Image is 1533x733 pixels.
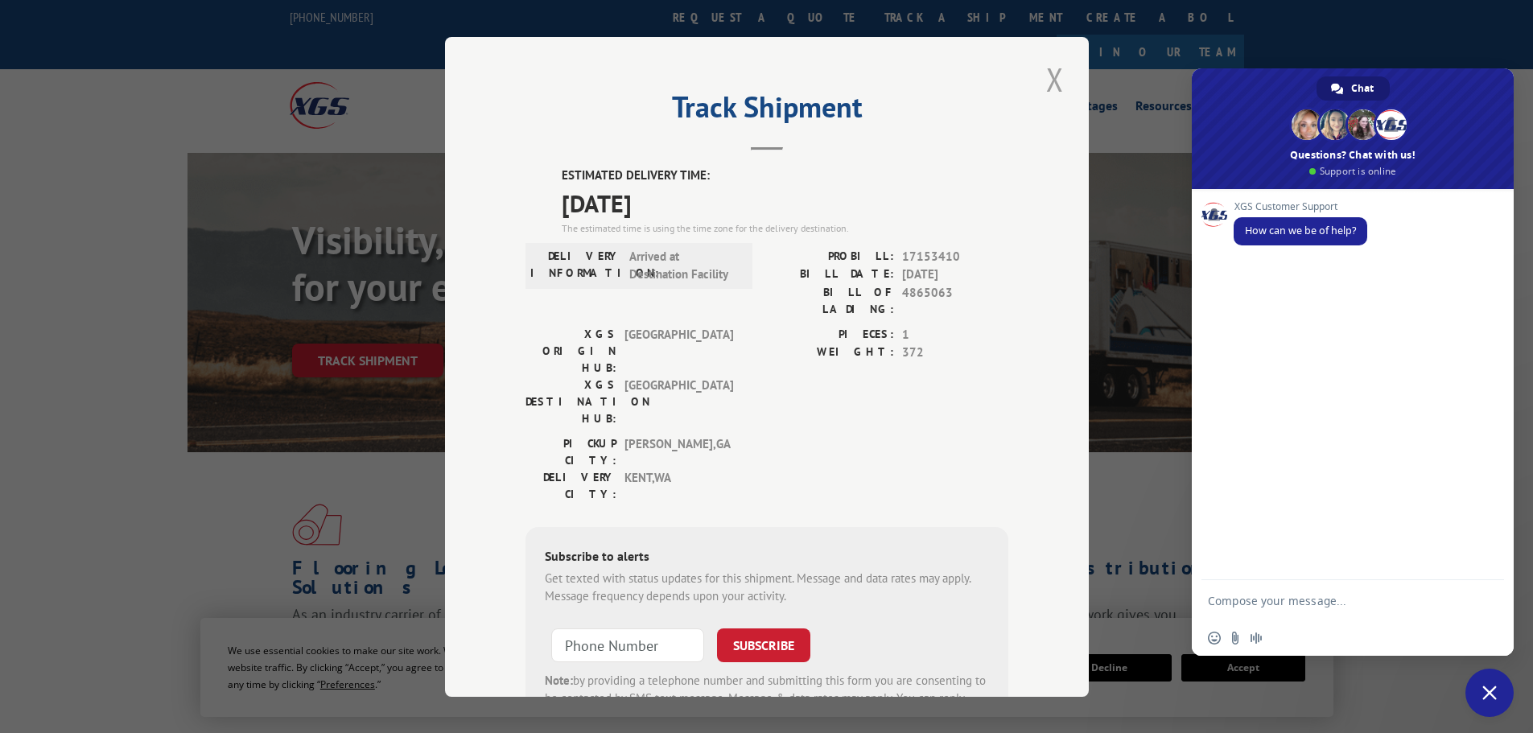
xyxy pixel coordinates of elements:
label: PIECES: [767,325,894,344]
label: DELIVERY INFORMATION: [530,247,621,283]
span: [GEOGRAPHIC_DATA] [624,325,733,376]
span: Chat [1351,76,1374,101]
label: XGS DESTINATION HUB: [525,376,616,426]
div: Get texted with status updates for this shipment. Message and data rates may apply. Message frequ... [545,569,989,605]
span: [PERSON_NAME] , GA [624,434,733,468]
a: Chat [1317,76,1390,101]
textarea: Compose your message... [1208,580,1465,620]
span: [DATE] [562,184,1008,220]
button: Close modal [1041,57,1069,101]
span: [DATE] [902,266,1008,284]
span: 1 [902,325,1008,344]
span: 372 [902,344,1008,362]
label: ESTIMATED DELIVERY TIME: [562,167,1008,185]
span: Send a file [1229,632,1242,644]
span: KENT , WA [624,468,733,502]
strong: Note: [545,672,573,687]
label: BILL OF LADING: [767,283,894,317]
div: Subscribe to alerts [545,546,989,569]
div: by providing a telephone number and submitting this form you are consenting to be contacted by SM... [545,671,989,726]
span: Audio message [1250,632,1263,644]
span: How can we be of help? [1245,224,1356,237]
button: SUBSCRIBE [717,628,810,661]
label: WEIGHT: [767,344,894,362]
h2: Track Shipment [525,96,1008,126]
label: BILL DATE: [767,266,894,284]
label: DELIVERY CITY: [525,468,616,502]
input: Phone Number [551,628,704,661]
label: PROBILL: [767,247,894,266]
div: The estimated time is using the time zone for the delivery destination. [562,220,1008,235]
span: XGS Customer Support [1234,201,1367,212]
span: 4865063 [902,283,1008,317]
span: 17153410 [902,247,1008,266]
span: [GEOGRAPHIC_DATA] [624,376,733,426]
span: Arrived at Destination Facility [629,247,738,283]
a: Close chat [1465,669,1514,717]
span: Insert an emoji [1208,632,1221,644]
label: PICKUP CITY: [525,434,616,468]
label: XGS ORIGIN HUB: [525,325,616,376]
